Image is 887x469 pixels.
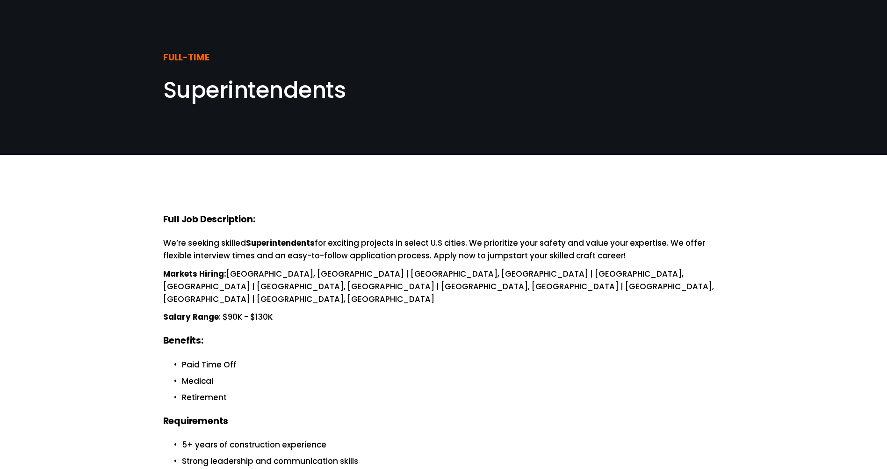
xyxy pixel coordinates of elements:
[163,237,724,262] p: We’re seeking skilled for exciting projects in select U.S cities. We prioritize your safety and v...
[182,359,724,371] p: Paid Time Off
[163,311,724,323] p: : $90K - $130K
[163,311,219,322] strong: Salary Range
[163,334,203,347] strong: Benefits:
[182,391,724,404] p: Retirement
[182,455,724,468] p: Strong leadership and communication skills
[163,74,346,106] span: Superintendents
[182,375,724,388] p: Medical
[163,51,209,64] strong: FULL-TIME
[246,237,315,249] strong: Superintendents
[163,268,724,306] p: [GEOGRAPHIC_DATA], [GEOGRAPHIC_DATA] | [GEOGRAPHIC_DATA], [GEOGRAPHIC_DATA] | [GEOGRAPHIC_DATA], ...
[163,268,226,279] strong: Markets Hiring:
[163,213,255,226] strong: Full Job Description:
[182,439,724,451] p: 5+ years of construction experience
[163,415,229,427] strong: Requirements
